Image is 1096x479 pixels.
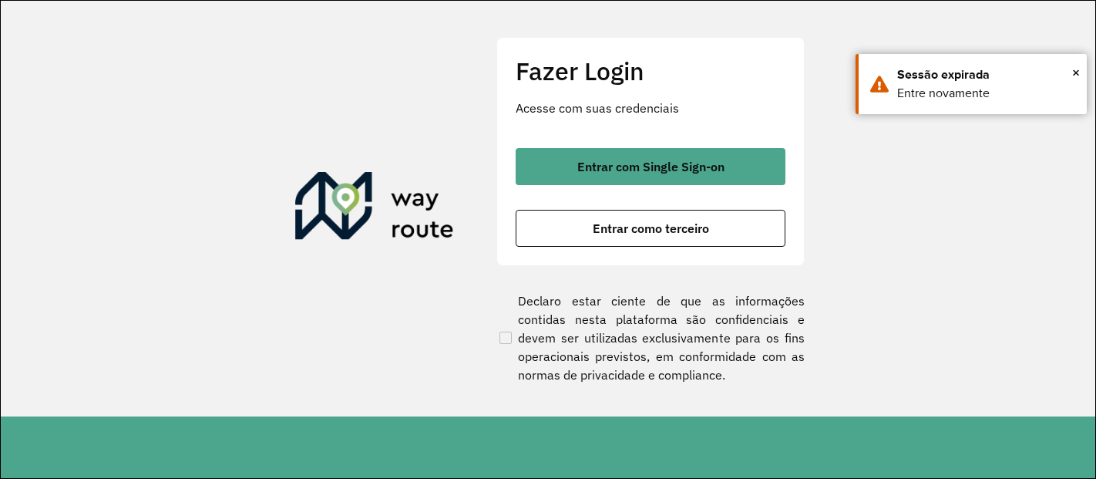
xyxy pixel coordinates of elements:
div: Sessão expirada [897,66,1075,84]
button: button [516,148,785,185]
label: Declaro estar ciente de que as informações contidas nesta plataforma são confidenciais e devem se... [496,292,805,384]
p: Acesse com suas credenciais [516,99,785,117]
img: Roteirizador AmbevTech [295,172,454,246]
button: button [516,210,785,247]
div: Entre novamente [897,84,1075,103]
span: Entrar como terceiro [593,222,709,234]
span: Entrar com Single Sign-on [577,160,725,173]
h2: Fazer Login [516,56,785,86]
span: × [1072,61,1080,84]
button: Close [1072,61,1080,84]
